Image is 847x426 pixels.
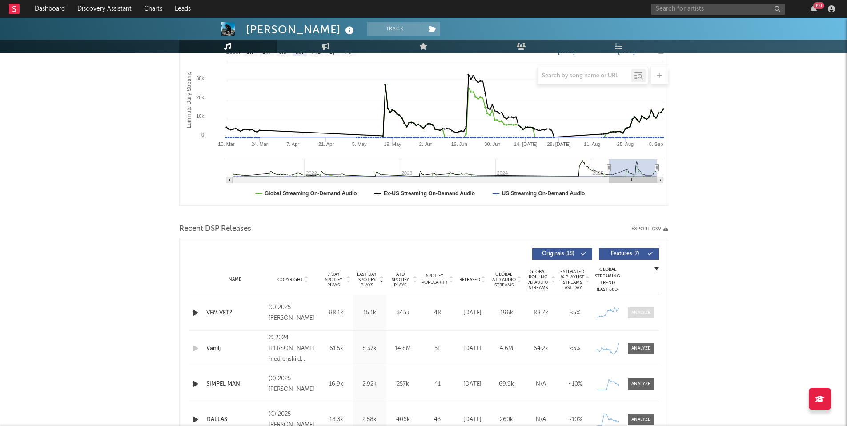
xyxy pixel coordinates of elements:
button: Features(7) [599,248,659,260]
text: 19. May [384,141,401,147]
div: <5% [560,344,590,353]
div: 406k [389,415,417,424]
text: 0 [201,132,204,137]
div: 2.92k [355,380,384,389]
div: 14.8M [389,344,417,353]
div: ~ 10 % [560,380,590,389]
input: Search for artists [651,4,785,15]
text: 10k [196,113,204,119]
div: ~ 10 % [560,415,590,424]
text: 16. Jun [451,141,467,147]
span: Copyright [277,277,303,282]
text: 5. May [352,141,367,147]
div: 51 [422,344,453,353]
div: [DATE] [458,380,487,389]
text: US Streaming On-Demand Audio [502,190,585,197]
div: 15.1k [355,309,384,317]
span: ATD Spotify Plays [389,272,412,288]
div: 88.1k [322,309,351,317]
text: 7. Apr [286,141,299,147]
div: [DATE] [458,415,487,424]
span: Features ( 7 ) [605,251,646,257]
div: 8.37k [355,344,384,353]
div: (C) 2025 [PERSON_NAME] [269,374,317,395]
div: Global Streaming Trend (Last 60D) [594,266,621,293]
text: 24. Mar [251,141,268,147]
text: 11. Aug [584,141,600,147]
a: SIMPEL MAN [206,380,265,389]
div: 88.7k [526,309,556,317]
span: 7 Day Spotify Plays [322,272,345,288]
text: 20k [196,95,204,100]
div: Name [206,276,265,283]
div: 257k [389,380,417,389]
div: [DATE] [458,344,487,353]
div: (C) 2025 [PERSON_NAME] [269,302,317,324]
span: Last Day Spotify Plays [355,272,379,288]
button: Export CSV [631,226,668,232]
text: 30. Jun [484,141,500,147]
div: 16.9k [322,380,351,389]
div: 345k [389,309,417,317]
text: Ex-US Streaming On-Demand Audio [383,190,475,197]
svg: Luminate Daily Consumption [180,28,668,205]
text: 28. [DATE] [547,141,570,147]
span: Estimated % Playlist Streams Last Day [560,269,585,290]
div: [DATE] [458,309,487,317]
div: 64.2k [526,344,556,353]
div: 18.3k [322,415,351,424]
div: N/A [526,380,556,389]
div: 99 + [813,2,824,9]
div: 196k [492,309,522,317]
div: 43 [422,415,453,424]
div: 260k [492,415,522,424]
span: Global ATD Audio Streams [492,272,516,288]
button: Originals(18) [532,248,592,260]
a: Vanilj [206,344,265,353]
span: Released [459,277,480,282]
text: Global Streaming On-Demand Audio [265,190,357,197]
text: 8. Sep [649,141,663,147]
div: 4.6M [492,344,522,353]
text: 25. Aug [617,141,633,147]
span: Global Rolling 7D Audio Streams [526,269,550,290]
button: 99+ [811,5,817,12]
text: 14. [DATE] [514,141,537,147]
div: 48 [422,309,453,317]
div: [PERSON_NAME] [246,22,356,37]
input: Search by song name or URL [538,72,631,80]
button: Track [367,22,423,36]
a: VEM VET? [206,309,265,317]
text: 21. Apr [318,141,333,147]
div: 69.9k [492,380,522,389]
span: Recent DSP Releases [179,224,251,234]
span: Originals ( 18 ) [538,251,579,257]
div: 61.5k [322,344,351,353]
span: Spotify Popularity [421,273,448,286]
a: DALLAS [206,415,265,424]
text: 10. Mar [218,141,235,147]
div: <5% [560,309,590,317]
text: 2. Jun [419,141,432,147]
div: 41 [422,380,453,389]
div: © 2024 [PERSON_NAME] med enskild firma, Under exclusive license to Universal Music AB [269,333,317,365]
text: Luminate Daily Streams [185,72,192,128]
div: N/A [526,415,556,424]
div: 2.58k [355,415,384,424]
